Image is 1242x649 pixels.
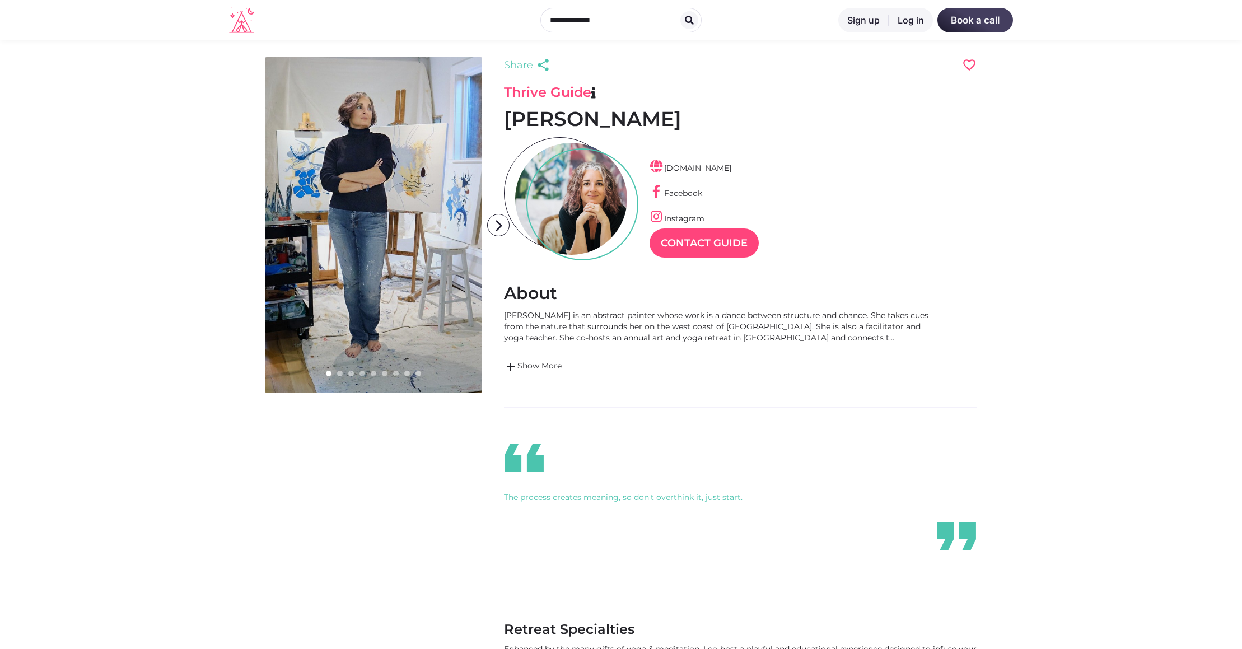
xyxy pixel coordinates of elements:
i: format_quote [491,441,558,475]
div: [PERSON_NAME] is an abstract painter whose work is a dance between structure and chance. She take... [504,310,941,343]
i: arrow_forward_ios [488,214,510,237]
span: Share [504,57,533,73]
h3: Thrive Guide [504,84,977,101]
a: Sign up [838,8,889,32]
a: Instagram [650,213,704,223]
a: Share [504,57,553,73]
a: [DOMAIN_NAME] [650,163,731,173]
h3: Retreat Specialties [504,621,977,638]
h2: About [504,283,977,304]
a: Facebook [650,188,702,198]
a: Contact Guide [650,228,759,258]
a: Book a call [937,8,1013,32]
h1: [PERSON_NAME] [504,106,977,132]
a: Log in [889,8,933,32]
span: add [504,360,517,373]
div: The process creates meaning, so don't overthink it, just start. [504,492,977,503]
a: addShow More [504,360,941,373]
i: format_quote [923,520,990,553]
